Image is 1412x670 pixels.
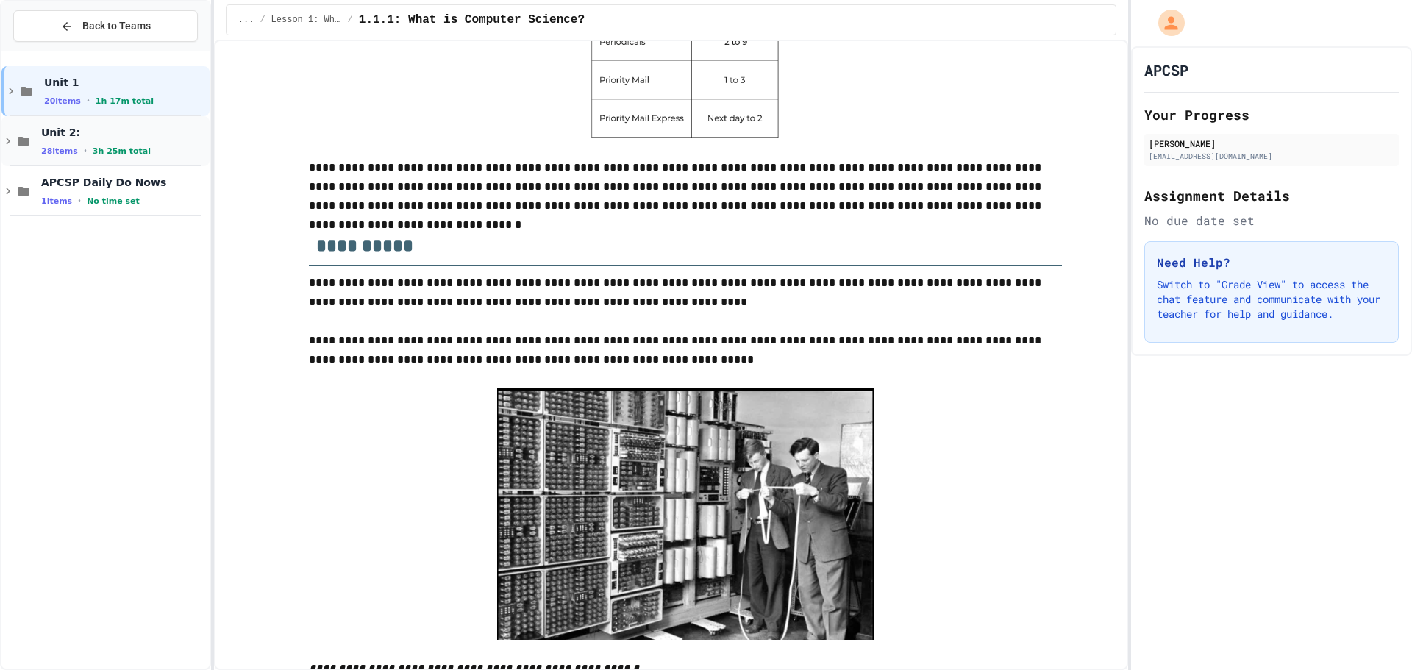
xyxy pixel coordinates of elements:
span: / [260,14,265,26]
h2: Your Progress [1144,104,1399,125]
span: • [78,195,81,207]
span: / [348,14,353,26]
div: [EMAIL_ADDRESS][DOMAIN_NAME] [1149,151,1394,162]
h1: APCSP [1144,60,1188,80]
div: [PERSON_NAME] [1149,137,1394,150]
h3: Need Help? [1157,254,1386,271]
span: Back to Teams [82,18,151,34]
button: Back to Teams [13,10,198,42]
span: Lesson 1: What is Computer Science [271,14,342,26]
span: 1.1.1: What is Computer Science? [359,11,585,29]
span: Unit 2: [41,126,207,139]
p: Switch to "Grade View" to access the chat feature and communicate with your teacher for help and ... [1157,277,1386,321]
span: 1 items [41,196,72,206]
div: No due date set [1144,212,1399,229]
span: ... [238,14,254,26]
div: My Account [1143,6,1188,40]
span: 28 items [41,146,78,156]
span: 1h 17m total [96,96,154,106]
span: • [87,95,90,107]
span: APCSP Daily Do Nows [41,176,207,189]
h2: Assignment Details [1144,185,1399,206]
span: 20 items [44,96,81,106]
span: No time set [87,196,140,206]
span: Unit 1 [44,76,207,89]
span: • [84,145,87,157]
span: 3h 25m total [93,146,151,156]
